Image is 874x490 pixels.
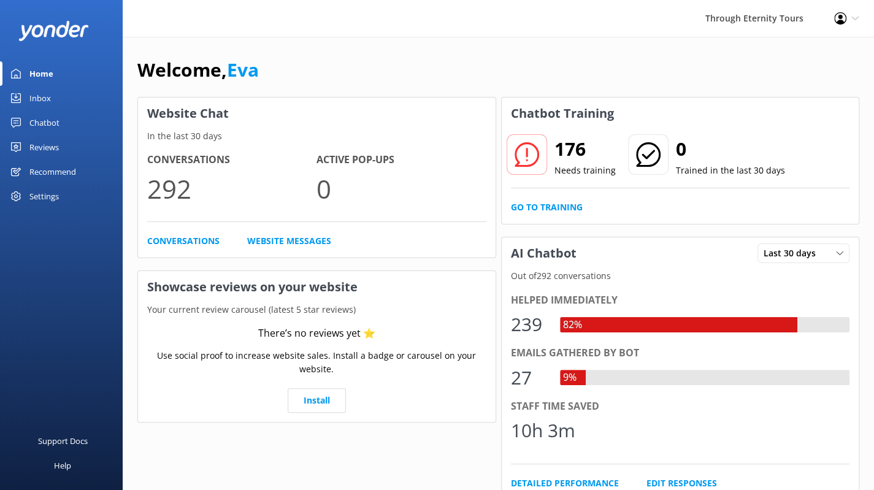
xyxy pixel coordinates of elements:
p: Out of 292 conversations [502,269,859,283]
p: Use social proof to increase website sales. Install a badge or carousel on your website. [147,349,486,377]
h4: Active Pop-ups [316,152,486,168]
p: Trained in the last 30 days [676,164,785,177]
p: Needs training [554,164,616,177]
div: Inbox [29,86,51,110]
div: Recommend [29,159,76,184]
span: Last 30 days [764,247,823,260]
p: 0 [316,168,486,209]
a: Detailed Performance [511,477,619,490]
h3: AI Chatbot [502,237,586,269]
h3: Chatbot Training [502,98,623,129]
div: 9% [560,370,580,386]
h4: Conversations [147,152,316,168]
a: Website Messages [247,234,331,248]
div: Settings [29,184,59,209]
h3: Showcase reviews on your website [138,271,496,303]
h2: 0 [676,134,785,164]
div: Home [29,61,53,86]
img: yonder-white-logo.png [18,21,89,41]
div: There’s no reviews yet ⭐ [258,326,375,342]
a: Install [288,388,346,413]
a: Conversations [147,234,220,248]
h2: 176 [554,134,616,164]
div: Support Docs [38,429,88,453]
div: Staff time saved [511,399,850,415]
div: 82% [560,317,585,333]
p: 292 [147,168,316,209]
p: In the last 30 days [138,129,496,143]
div: 27 [511,363,548,392]
a: Edit Responses [646,477,717,490]
div: Chatbot [29,110,59,135]
div: Reviews [29,135,59,159]
h1: Welcome, [137,55,259,85]
a: Eva [227,57,259,82]
h3: Website Chat [138,98,496,129]
div: Helped immediately [511,293,850,308]
div: 239 [511,310,548,339]
div: Emails gathered by bot [511,345,850,361]
div: 10h 3m [511,416,575,445]
a: Go to Training [511,201,583,214]
p: Your current review carousel (latest 5 star reviews) [138,303,496,316]
div: Help [54,453,71,478]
